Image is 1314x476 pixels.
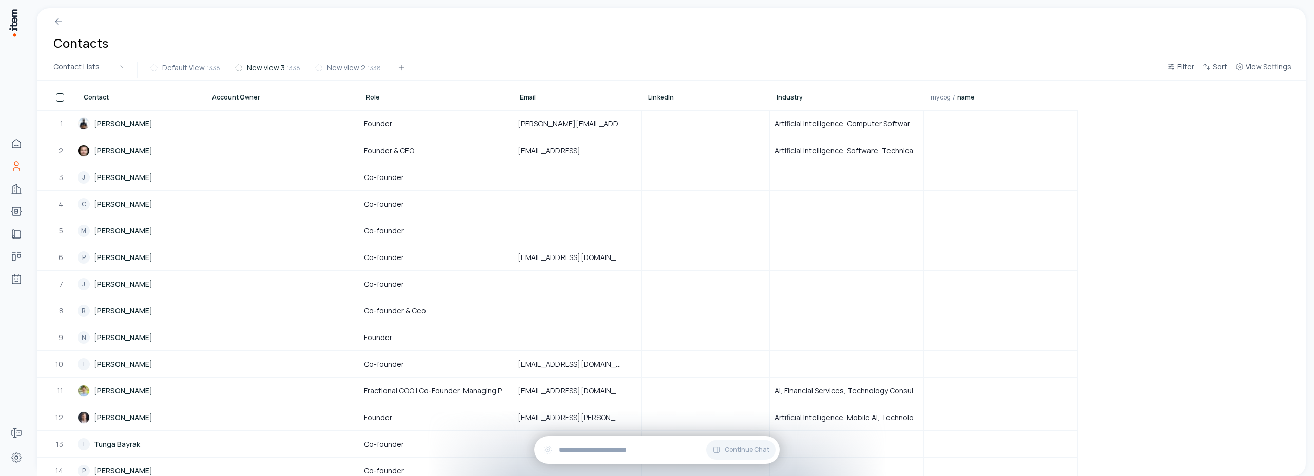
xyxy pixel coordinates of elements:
button: Continue Chat [706,440,776,460]
div: P [78,251,90,264]
a: J[PERSON_NAME] [78,165,204,190]
span: 10 [55,359,64,369]
span: Industry [777,93,803,102]
span: Co-founder [364,172,404,183]
span: Co-founder [364,199,404,209]
div: M [78,225,90,237]
span: New view 3 [247,63,285,73]
span: Co-founder [364,252,404,263]
span: Artificial Intelligence, Software, Technical Documentation [775,146,919,156]
th: my dog/name [924,81,1078,110]
span: Founder [364,412,392,423]
a: Settings [6,447,27,468]
span: LinkedIn [648,93,674,102]
span: View Settings [1246,62,1291,72]
span: Co-founder [364,359,404,369]
div: Continue Chat [534,436,780,464]
a: [PERSON_NAME] [78,378,204,403]
a: M[PERSON_NAME] [78,218,204,243]
a: TTunga Bayrak [78,431,204,457]
span: 8 [59,306,64,316]
div: R [78,305,90,317]
span: 5 [59,226,64,236]
span: name [957,93,975,102]
span: Co-founder [364,226,404,236]
span: Fractional COO | Co-Founder, Managing Partner [364,386,508,396]
div: J [78,278,90,290]
span: Co-founder [364,466,404,476]
a: N[PERSON_NAME] [78,325,204,350]
button: New view 31338 [230,62,306,80]
th: Account Owner [205,81,359,110]
span: 14 [55,466,64,476]
span: Continue Chat [725,446,769,454]
th: LinkedIn [642,81,770,110]
span: 1 [60,118,64,129]
span: [EMAIL_ADDRESS][DOMAIN_NAME] [518,252,636,263]
th: Email [513,81,642,110]
span: Founder & CEO [364,146,414,156]
a: bootcamps [6,201,27,222]
span: Artificial Intelligence, Computer Software, Telecommunications [775,118,919,129]
span: 2 [59,146,64,156]
span: 1338 [287,63,300,72]
button: View Settings [1231,61,1296,79]
span: 11 [57,386,64,396]
span: AI, Financial Services, Technology Consulting [775,386,919,396]
span: 6 [59,252,64,263]
span: Sort [1213,62,1227,72]
a: C[PERSON_NAME] [78,191,204,216]
span: Role [366,93,380,102]
button: Filter [1163,61,1199,79]
div: J [78,171,90,184]
a: [PERSON_NAME] [78,138,204,163]
span: [PERSON_NAME][EMAIL_ADDRESS][DOMAIN_NAME] [518,118,636,129]
span: 12 [55,412,64,423]
a: [PERSON_NAME] [78,405,204,430]
a: R[PERSON_NAME] [78,298,204,323]
span: Founder [364,332,392,343]
a: Forms [6,423,27,443]
div: N [78,331,90,344]
span: Default View [162,63,205,73]
th: Role [359,81,513,110]
a: [PERSON_NAME] [78,111,204,136]
a: J[PERSON_NAME] [78,271,204,296]
span: 1338 [207,63,220,72]
span: 9 [59,332,64,343]
button: Default View1338 [146,62,226,80]
a: Contacts [6,156,27,176]
span: Artificial Intelligence, Mobile AI, Technology [775,412,919,423]
span: [EMAIL_ADDRESS][DOMAIN_NAME] [518,359,636,369]
div: I [78,358,90,370]
a: Agents [6,269,27,289]
span: Email [520,93,536,102]
span: Co-founder & Ceo [364,306,426,316]
h1: Contacts [53,35,108,51]
a: Companies [6,179,27,199]
span: Co-founder [364,439,404,449]
span: New view 2 [327,63,365,73]
a: Home [6,133,27,154]
span: Co-founder [364,279,404,289]
span: my dog [931,93,951,102]
span: 13 [56,439,64,449]
img: Item Brain Logo [8,8,18,37]
img: Joshua Chang [78,385,90,397]
a: implementations [6,224,27,244]
span: Contact [84,93,109,102]
a: P[PERSON_NAME] [78,245,204,270]
span: 4 [59,199,64,209]
span: Account Owner [212,93,260,102]
img: Roman Shemet [78,411,90,424]
a: I[PERSON_NAME] [78,351,204,376]
span: [EMAIL_ADDRESS][DOMAIN_NAME] [518,386,636,396]
span: Founder [364,118,392,129]
span: [EMAIL_ADDRESS][PERSON_NAME][DOMAIN_NAME] [518,412,636,423]
span: 3 [59,172,64,183]
img: Adi Singh [78,145,90,157]
span: Filter [1177,62,1194,72]
span: / [953,93,955,102]
button: Sort [1199,61,1231,79]
button: New view 21338 [311,62,387,80]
